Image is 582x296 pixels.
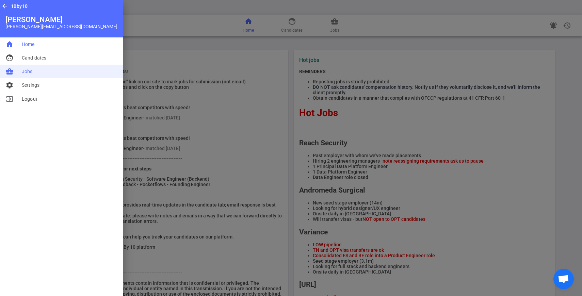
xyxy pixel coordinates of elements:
[5,81,14,89] span: settings
[1,3,8,10] span: arrow_back
[553,269,574,289] div: Open chat
[5,24,117,29] div: [PERSON_NAME][EMAIL_ADDRESS][DOMAIN_NAME]
[5,67,14,76] span: business_center
[22,96,37,102] span: Logout
[22,82,39,88] span: Settings
[22,54,46,61] span: Candidates
[5,95,14,103] span: exit_to_app
[5,54,14,62] span: face
[5,40,14,48] span: home
[22,68,33,75] span: Jobs
[22,41,35,48] span: Home
[5,15,117,24] div: [PERSON_NAME]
